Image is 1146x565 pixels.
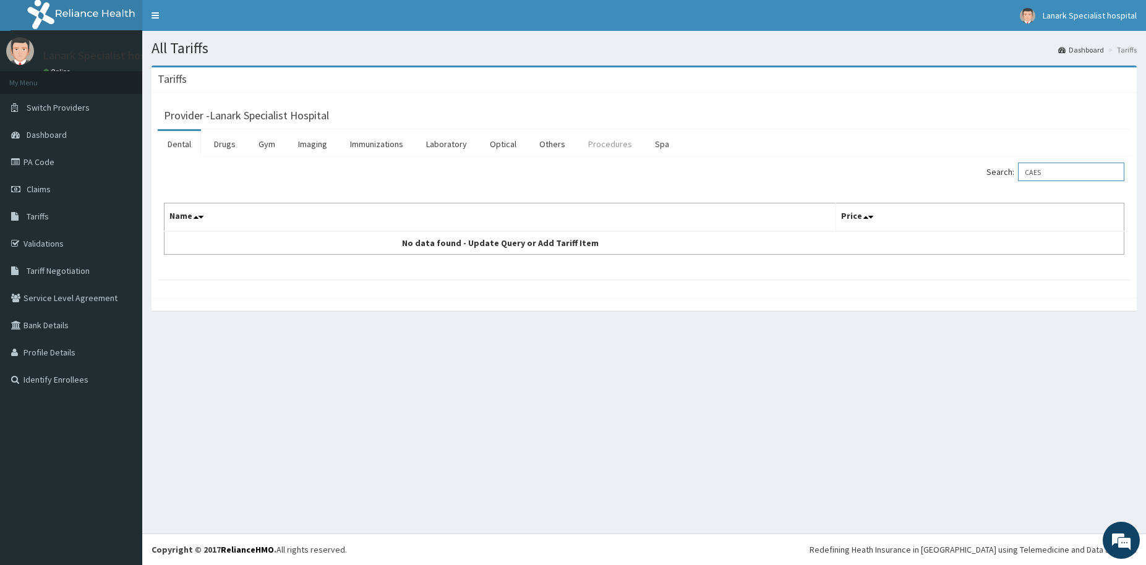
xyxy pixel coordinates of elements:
[416,131,477,157] a: Laboratory
[23,62,50,93] img: d_794563401_company_1708531726252_794563401
[27,184,51,195] span: Claims
[152,40,1137,56] h1: All Tariffs
[165,231,836,255] td: No data found - Update Query or Add Tariff Item
[986,163,1124,181] label: Search:
[529,131,575,157] a: Others
[1105,45,1137,55] li: Tariffs
[645,131,679,157] a: Spa
[480,131,526,157] a: Optical
[27,102,90,113] span: Switch Providers
[203,6,233,36] div: Minimize live chat window
[6,338,236,381] textarea: Type your message and hit 'Enter'
[810,543,1137,556] div: Redefining Heath Insurance in [GEOGRAPHIC_DATA] using Telemedicine and Data Science!
[43,50,168,61] p: Lanark Specialist hospital
[142,533,1146,565] footer: All rights reserved.
[165,203,836,232] th: Name
[43,67,73,76] a: Online
[578,131,642,157] a: Procedures
[249,131,285,157] a: Gym
[836,203,1124,232] th: Price
[204,131,246,157] a: Drugs
[158,131,201,157] a: Dental
[1020,8,1035,23] img: User Image
[27,211,49,222] span: Tariffs
[164,110,329,121] h3: Provider - Lanark Specialist Hospital
[72,156,171,281] span: We're online!
[221,544,274,555] a: RelianceHMO
[64,69,208,85] div: Chat with us now
[6,37,34,65] img: User Image
[288,131,337,157] a: Imaging
[152,544,276,555] strong: Copyright © 2017 .
[340,131,413,157] a: Immunizations
[27,129,67,140] span: Dashboard
[158,74,187,85] h3: Tariffs
[27,265,90,276] span: Tariff Negotiation
[1043,10,1137,21] span: Lanark Specialist hospital
[1018,163,1124,181] input: Search:
[1058,45,1104,55] a: Dashboard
